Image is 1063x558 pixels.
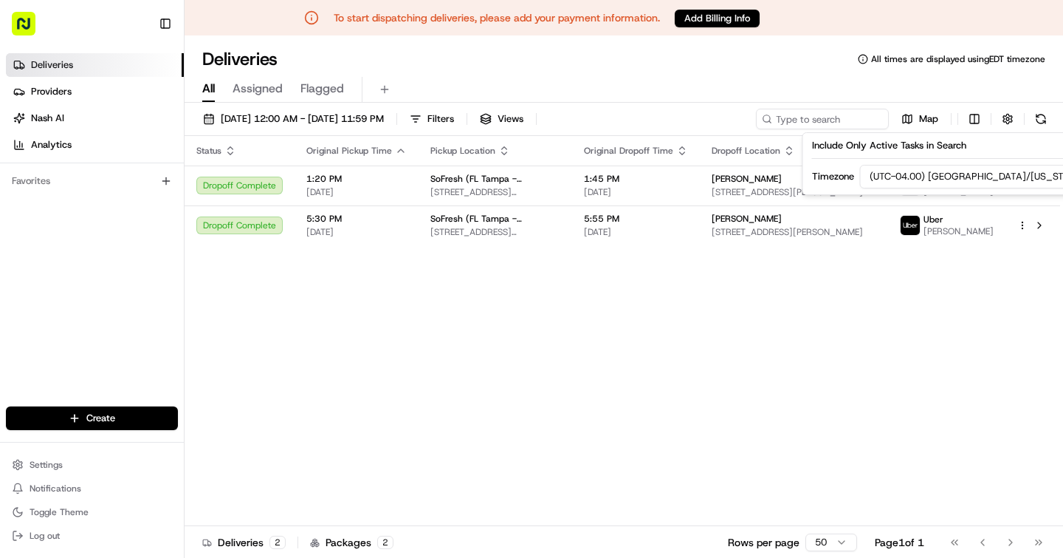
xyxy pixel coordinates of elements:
span: [STREET_ADDRESS][PERSON_NAME] [430,186,560,198]
span: Map [919,112,938,126]
span: [STREET_ADDRESS][PERSON_NAME] [712,226,876,238]
a: Nash AI [6,106,184,130]
button: Log out [6,525,178,546]
span: 5:55 PM [584,213,688,225]
p: To start dispatching deliveries, please add your payment information. [334,10,660,25]
span: Views [498,112,523,126]
span: 1:20 PM [306,173,407,185]
h1: Deliveries [202,47,278,71]
span: [DATE] [306,226,407,238]
button: Filters [403,109,461,129]
span: Toggle Theme [30,506,89,518]
div: 2 [269,536,286,549]
span: Assigned [233,80,283,98]
span: Create [86,412,115,425]
label: Timezone [812,170,854,183]
span: [STREET_ADDRESS][PERSON_NAME] [430,226,560,238]
span: Pickup Location [430,145,495,157]
span: 1:45 PM [584,173,688,185]
span: [DATE] 12:00 AM - [DATE] 11:59 PM [221,112,384,126]
span: SoFresh (FL Tampa - [PERSON_NAME]) [430,173,560,185]
span: Status [196,145,221,157]
button: Create [6,406,178,430]
span: Original Pickup Time [306,145,392,157]
span: Settings [30,459,63,471]
span: Nash AI [31,112,64,125]
span: All times are displayed using EDT timezone [871,53,1045,65]
button: Map [895,109,945,129]
img: uber-new-logo.jpeg [901,216,920,235]
div: Favorites [6,169,178,193]
span: 5:30 PM [306,213,407,225]
span: Notifications [30,483,81,494]
span: Dropoff Location [712,145,780,157]
button: Settings [6,455,178,475]
a: Deliveries [6,53,184,77]
button: Toggle Theme [6,502,178,523]
span: [DATE] [584,186,688,198]
div: 2 [377,536,393,549]
button: Notifications [6,478,178,499]
a: Providers [6,80,184,103]
span: Log out [30,530,60,542]
span: [DATE] [584,226,688,238]
div: Page 1 of 1 [875,535,924,550]
div: Packages [310,535,393,550]
button: [DATE] 12:00 AM - [DATE] 11:59 PM [196,109,391,129]
span: Flagged [300,80,344,98]
a: Analytics [6,133,184,157]
span: Providers [31,85,72,98]
span: All [202,80,215,98]
span: Original Dropoff Time [584,145,673,157]
span: Filters [427,112,454,126]
span: [PERSON_NAME] [712,173,782,185]
input: Type to search [756,109,889,129]
span: Uber [923,214,943,225]
a: Add Billing Info [675,9,760,27]
span: [PERSON_NAME] [712,213,782,225]
button: Refresh [1031,109,1051,129]
span: [PERSON_NAME] [923,225,994,237]
p: Rows per page [728,535,799,550]
span: Analytics [31,138,72,152]
label: Include Only Active Tasks in Search [812,139,966,152]
span: SoFresh (FL Tampa - [PERSON_NAME]) [430,213,560,225]
span: [DATE] [306,186,407,198]
div: Deliveries [202,535,286,550]
span: Deliveries [31,58,73,72]
button: Views [473,109,530,129]
button: Add Billing Info [675,10,760,27]
span: [STREET_ADDRESS][PERSON_NAME][PERSON_NAME] [712,186,876,198]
